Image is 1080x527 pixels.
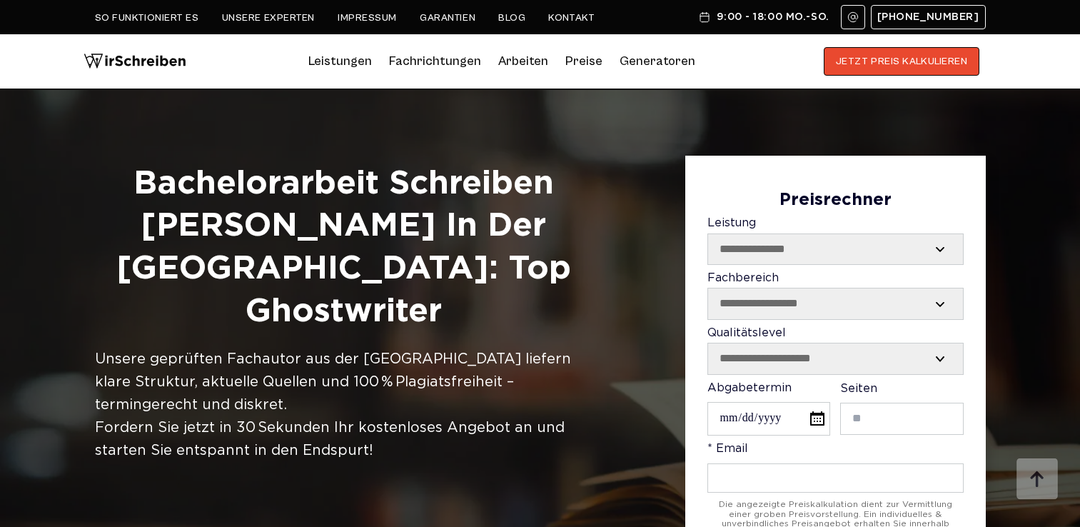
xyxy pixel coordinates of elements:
a: Garantien [420,12,475,24]
a: Kontakt [548,12,595,24]
input: * Email [707,463,964,493]
img: Email [847,11,859,23]
img: Schedule [698,11,711,23]
a: Leistungen [308,50,372,73]
img: button top [1016,458,1059,501]
a: [PHONE_NUMBER] [871,5,986,29]
select: Fachbereich [708,288,963,318]
a: Unsere Experten [222,12,315,24]
a: Blog [498,12,525,24]
label: Fachbereich [707,272,964,320]
label: * Email [707,443,964,492]
label: Abgabetermin [707,382,830,436]
div: Preisrechner [707,191,964,211]
span: [PHONE_NUMBER] [877,11,979,23]
select: Qualitätslevel [708,343,963,373]
button: JETZT PREIS KALKULIEREN [824,47,980,76]
img: logo wirschreiben [84,47,186,76]
div: Unsere geprüften Fachautor aus der [GEOGRAPHIC_DATA] liefern klare Struktur, aktuelle Quellen und... [95,348,592,462]
span: 9:00 - 18:00 Mo.-So. [717,11,829,23]
input: Abgabetermin [707,402,830,436]
a: Arbeiten [498,50,548,73]
a: Preise [565,54,602,69]
h1: Bachelorarbeit Schreiben [PERSON_NAME] in der [GEOGRAPHIC_DATA]: Top Ghostwriter [95,163,592,333]
select: Leistung [708,234,963,264]
a: So funktioniert es [95,12,199,24]
a: Generatoren [620,50,695,73]
span: Seiten [840,383,877,394]
label: Qualitätslevel [707,327,964,375]
a: Impressum [338,12,397,24]
label: Leistung [707,217,964,265]
a: Fachrichtungen [389,50,481,73]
